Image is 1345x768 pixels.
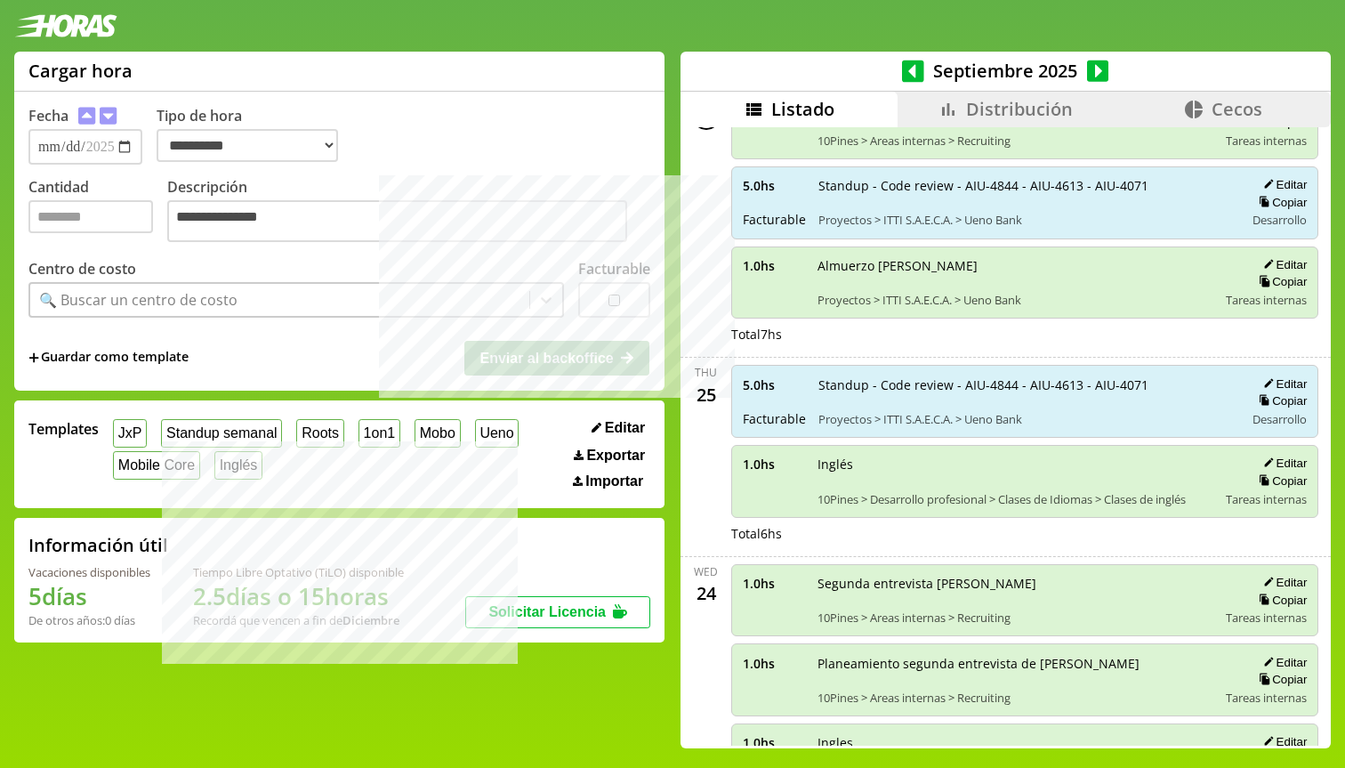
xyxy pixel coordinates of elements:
[817,690,1214,706] span: 10Pines > Areas internas > Recruiting
[1253,393,1307,408] button: Copiar
[1258,655,1307,670] button: Editar
[743,655,805,672] span: 1.0 hs
[1253,593,1307,608] button: Copiar
[605,420,645,436] span: Editar
[28,348,39,368] span: +
[28,259,136,279] label: Centro de costo
[39,290,238,310] div: 🔍 Buscar un centro de costo
[1226,610,1307,626] span: Tareas internas
[193,612,404,628] div: Recordá que vencen a fin de
[818,177,1233,194] span: Standup - Code review - AIU-4844 - AIU-4613 - AIU-4071
[465,596,650,628] button: Solicitar Licencia
[475,419,519,447] button: Ueno
[214,451,262,479] button: Inglés
[1212,97,1262,121] span: Cecos
[817,133,1214,149] span: 10Pines > Areas internas > Recruiting
[1258,257,1307,272] button: Editar
[193,564,404,580] div: Tiempo Libre Optativo (TiLO) disponible
[586,419,650,437] button: Editar
[193,580,404,612] h1: 2.5 días o 15 horas
[1226,491,1307,507] span: Tareas internas
[415,419,461,447] button: Mobo
[743,410,806,427] span: Facturable
[578,259,650,279] label: Facturable
[1253,473,1307,489] button: Copiar
[1226,690,1307,706] span: Tareas internas
[817,456,1214,473] span: Inglés
[1252,212,1307,228] span: Desarrollo
[1258,376,1307,392] button: Editar
[28,106,68,125] label: Fecha
[1252,411,1307,427] span: Desarrollo
[1253,672,1307,687] button: Copiar
[568,447,650,465] button: Exportar
[817,655,1214,672] span: Planeamiento segunda entrevista de [PERSON_NAME]
[586,448,645,464] span: Exportar
[681,127,1331,746] div: scrollable content
[817,575,1214,592] span: Segunda entrevista [PERSON_NAME]
[817,292,1214,308] span: Proyectos > ITTI S.A.E.C.A. > Ueno Bank
[818,411,1233,427] span: Proyectos > ITTI S.A.E.C.A. > Ueno Bank
[818,212,1233,228] span: Proyectos > ITTI S.A.E.C.A. > Ueno Bank
[28,580,150,612] h1: 5 días
[28,564,150,580] div: Vacaciones disponibles
[1258,575,1307,590] button: Editar
[113,419,147,447] button: JxP
[157,129,338,162] select: Tipo de hora
[1226,292,1307,308] span: Tareas internas
[694,564,718,579] div: Wed
[817,610,1214,626] span: 10Pines > Areas internas > Recruiting
[1253,274,1307,289] button: Copiar
[14,14,117,37] img: logotipo
[731,525,1319,542] div: Total 6 hs
[743,376,806,393] span: 5.0 hs
[817,734,1214,751] span: Ingles
[1253,195,1307,210] button: Copiar
[157,106,352,165] label: Tipo de hora
[743,257,805,274] span: 1.0 hs
[817,257,1214,274] span: Almuerzo [PERSON_NAME]
[1258,177,1307,192] button: Editar
[28,533,168,557] h2: Información útil
[743,734,805,751] span: 1.0 hs
[731,326,1319,343] div: Total 7 hs
[692,579,721,608] div: 24
[28,612,150,628] div: De otros años: 0 días
[743,211,806,228] span: Facturable
[28,200,153,233] input: Cantidad
[818,376,1233,393] span: Standup - Code review - AIU-4844 - AIU-4613 - AIU-4071
[296,419,343,447] button: Roots
[28,419,99,439] span: Templates
[113,451,200,479] button: Mobile Core
[1258,734,1307,749] button: Editar
[167,200,627,242] textarea: Descripción
[28,177,167,247] label: Cantidad
[695,365,717,380] div: Thu
[743,177,806,194] span: 5.0 hs
[771,97,834,121] span: Listado
[167,177,650,247] label: Descripción
[924,59,1087,83] span: Septiembre 2025
[1226,133,1307,149] span: Tareas internas
[692,380,721,408] div: 25
[743,575,805,592] span: 1.0 hs
[358,419,400,447] button: 1on1
[1258,456,1307,471] button: Editar
[28,348,189,368] span: +Guardar como template
[585,473,643,489] span: Importar
[342,612,399,628] b: Diciembre
[488,604,606,619] span: Solicitar Licencia
[28,59,133,83] h1: Cargar hora
[966,97,1073,121] span: Distribución
[743,456,805,473] span: 1.0 hs
[817,491,1214,507] span: 10Pines > Desarrollo profesional > Clases de Idiomas > Clases de inglés
[161,419,282,447] button: Standup semanal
